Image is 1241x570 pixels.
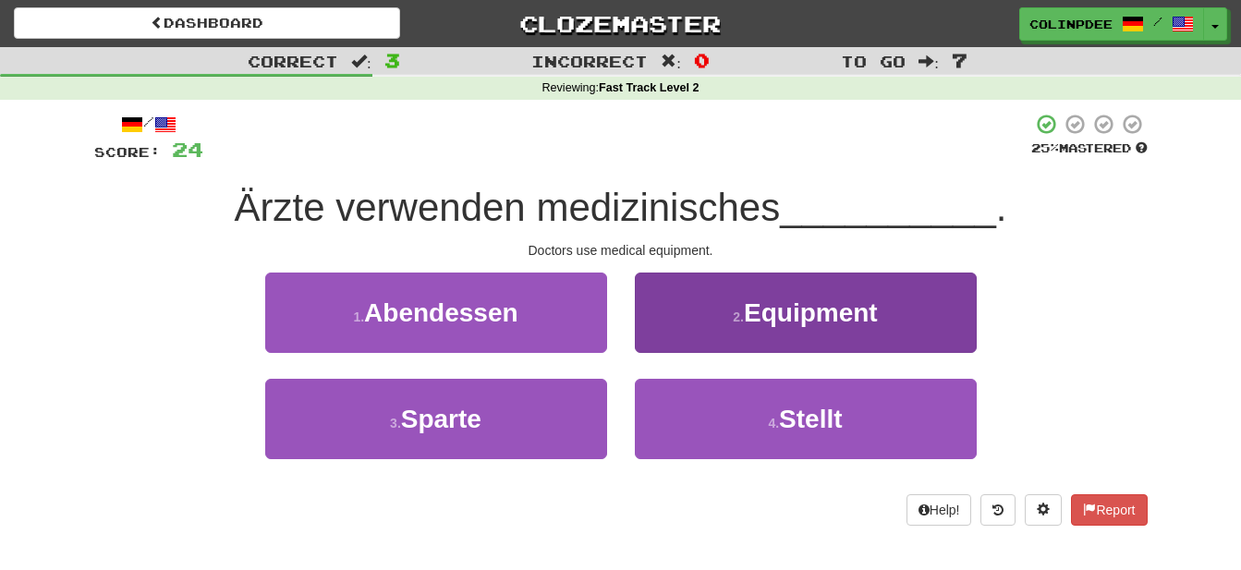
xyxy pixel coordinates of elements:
button: Report [1071,494,1147,526]
span: : [351,54,371,69]
span: Score: [94,144,161,160]
span: Incorrect [531,52,648,70]
span: __________ [780,186,996,229]
div: / [94,113,203,136]
span: Abendessen [364,298,518,327]
span: : [919,54,939,69]
small: 1 . [353,309,364,324]
small: 4 . [768,416,779,431]
span: 7 [952,49,967,71]
div: Mastered [1031,140,1148,157]
small: 3 . [390,416,401,431]
span: Stellt [779,405,842,433]
span: Equipment [744,298,878,327]
a: Dashboard [14,7,400,39]
button: 4.Stellt [635,379,977,459]
div: Doctors use medical equipment. [94,241,1148,260]
span: . [996,186,1007,229]
button: Help! [906,494,972,526]
span: 3 [384,49,400,71]
span: 25 % [1031,140,1059,155]
span: / [1153,15,1162,28]
span: colinpdee [1029,16,1113,32]
span: 0 [694,49,710,71]
a: Clozemaster [428,7,814,40]
button: Round history (alt+y) [980,494,1016,526]
button: 2.Equipment [635,273,977,353]
span: Sparte [401,405,481,433]
small: 2 . [733,309,744,324]
a: colinpdee / [1019,7,1204,41]
span: Ärzte verwenden medizinisches [235,186,781,229]
strong: Fast Track Level 2 [599,81,700,94]
button: 1.Abendessen [265,273,607,353]
span: To go [841,52,906,70]
span: Correct [248,52,338,70]
button: 3.Sparte [265,379,607,459]
span: 24 [172,138,203,161]
span: : [661,54,681,69]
